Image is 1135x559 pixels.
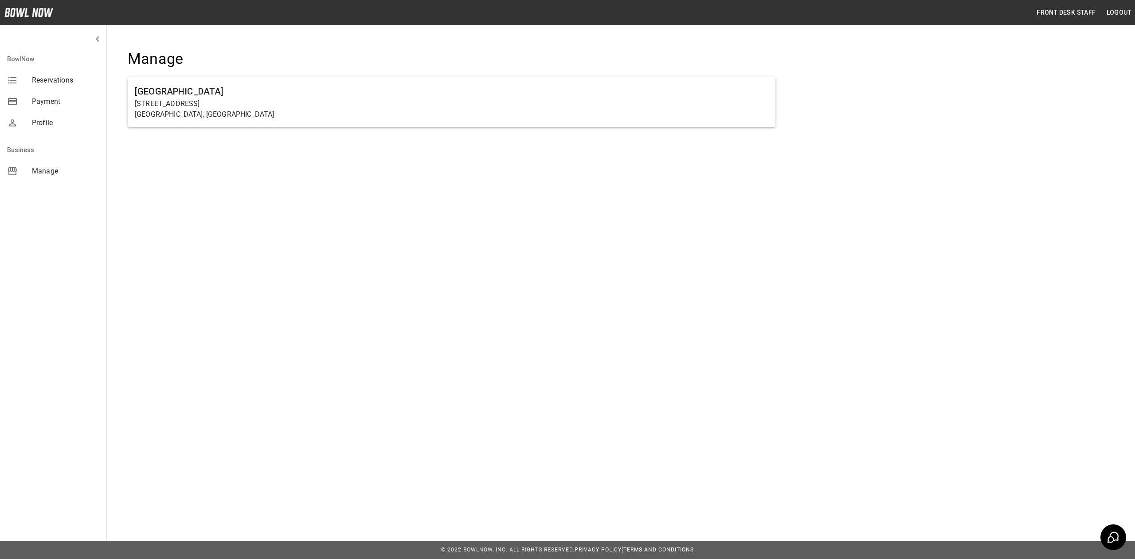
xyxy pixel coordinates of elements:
[4,8,53,17] img: logo
[1033,4,1099,21] button: Front Desk Staff
[441,547,575,553] span: © 2022 BowlNow, Inc. All Rights Reserved.
[575,547,622,553] a: Privacy Policy
[135,98,768,109] p: [STREET_ADDRESS]
[1103,4,1135,21] button: Logout
[32,96,99,107] span: Payment
[32,118,99,128] span: Profile
[135,84,768,98] h6: [GEOGRAPHIC_DATA]
[32,166,99,177] span: Manage
[32,75,99,86] span: Reservations
[623,547,694,553] a: Terms and Conditions
[128,50,775,68] h4: Manage
[135,109,768,120] p: [GEOGRAPHIC_DATA], [GEOGRAPHIC_DATA]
